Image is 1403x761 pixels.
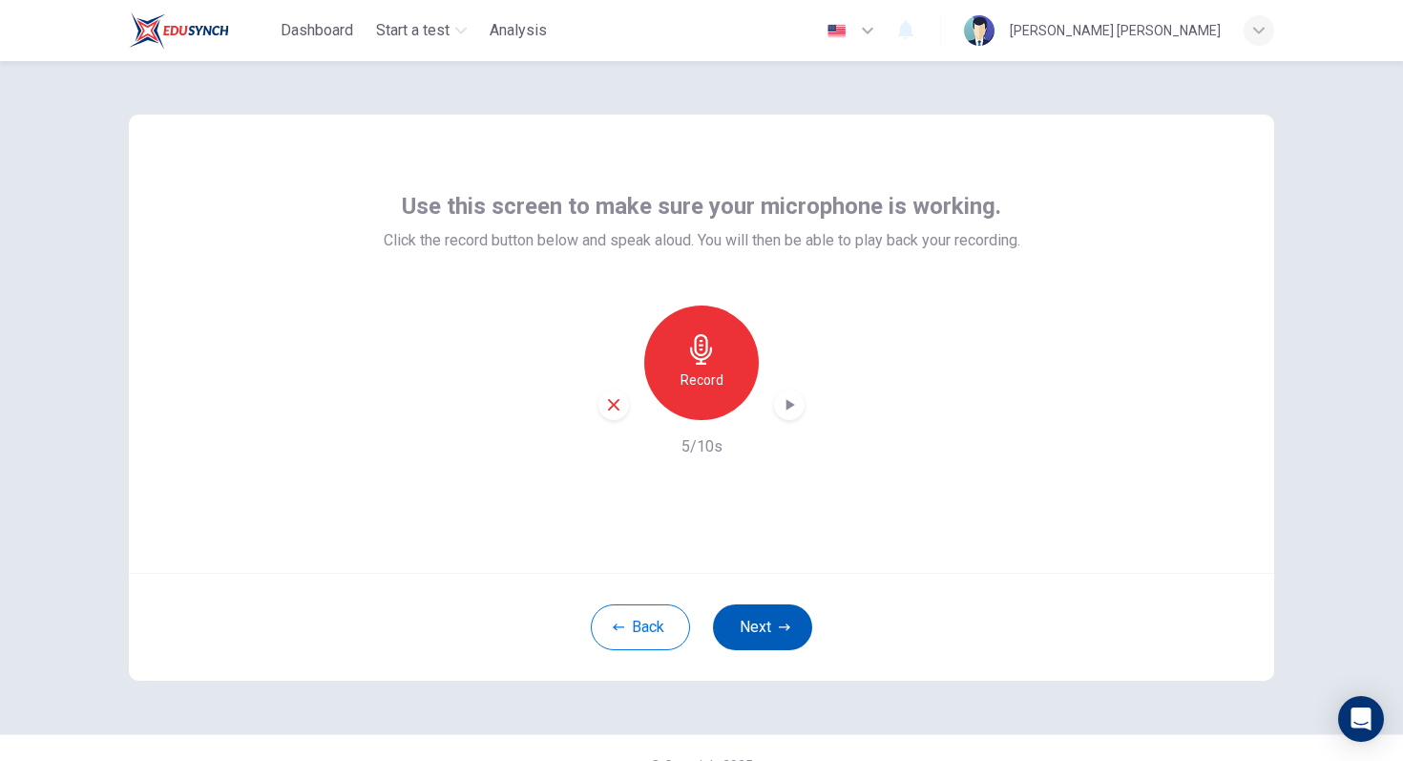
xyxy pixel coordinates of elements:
[402,191,1001,222] span: Use this screen to make sure your microphone is working.
[281,19,353,42] span: Dashboard
[1338,696,1384,742] div: Open Intercom Messenger
[129,11,273,50] a: EduSynch logo
[490,19,547,42] span: Analysis
[368,13,474,48] button: Start a test
[482,13,555,48] button: Analysis
[681,369,723,391] h6: Record
[1010,19,1221,42] div: [PERSON_NAME] [PERSON_NAME]
[376,19,450,42] span: Start a test
[273,13,361,48] button: Dashboard
[964,15,995,46] img: Profile picture
[591,604,690,650] button: Back
[384,229,1020,252] span: Click the record button below and speak aloud. You will then be able to play back your recording.
[129,11,229,50] img: EduSynch logo
[681,435,722,458] h6: 5/10s
[825,24,848,38] img: en
[644,306,759,420] button: Record
[713,604,812,650] button: Next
